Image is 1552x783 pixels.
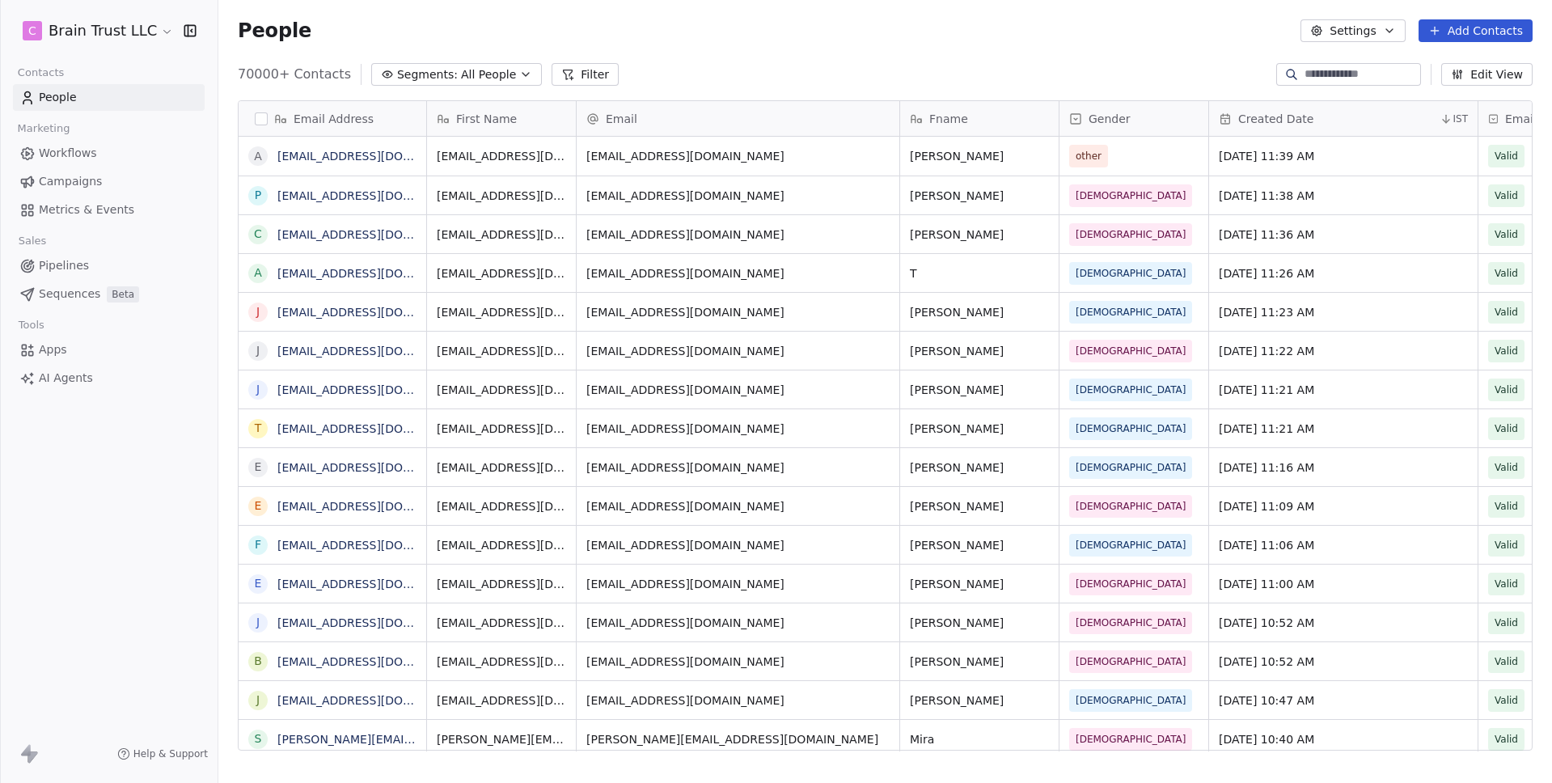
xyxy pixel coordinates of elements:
[1219,188,1468,204] span: [DATE] 11:38 AM
[910,226,1049,243] span: [PERSON_NAME]
[910,498,1049,514] span: [PERSON_NAME]
[238,19,311,43] span: People
[13,168,205,195] a: Campaigns
[437,692,566,709] span: [EMAIL_ADDRESS][DOMAIN_NAME]
[13,197,205,223] a: Metrics & Events
[397,66,458,83] span: Segments:
[256,303,260,320] div: j
[294,111,374,127] span: Email Address
[1219,498,1468,514] span: [DATE] 11:09 AM
[910,576,1049,592] span: [PERSON_NAME]
[606,111,637,127] span: Email
[1076,731,1186,747] span: [DEMOGRAPHIC_DATA]
[586,188,890,204] span: [EMAIL_ADDRESS][DOMAIN_NAME]
[1495,226,1518,243] span: Valid
[39,257,89,274] span: Pipelines
[39,341,67,358] span: Apps
[107,286,139,303] span: Beta
[586,421,890,437] span: [EMAIL_ADDRESS][DOMAIN_NAME]
[437,731,566,747] span: [PERSON_NAME][EMAIL_ADDRESS][DOMAIN_NAME]
[1219,421,1468,437] span: [DATE] 11:21 AM
[13,365,205,391] a: AI Agents
[437,343,566,359] span: [EMAIL_ADDRESS][DOMAIN_NAME]
[39,173,102,190] span: Campaigns
[1076,148,1102,164] span: other
[586,576,890,592] span: [EMAIL_ADDRESS][DOMAIN_NAME]
[39,89,77,106] span: People
[277,616,476,629] a: [EMAIL_ADDRESS][DOMAIN_NAME]
[437,226,566,243] span: [EMAIL_ADDRESS][DOMAIN_NAME]
[277,578,476,590] a: [EMAIL_ADDRESS][DOMAIN_NAME]
[910,421,1049,437] span: [PERSON_NAME]
[39,201,134,218] span: Metrics & Events
[900,101,1059,136] div: Fname
[910,654,1049,670] span: [PERSON_NAME]
[456,111,517,127] span: First Name
[277,539,476,552] a: [EMAIL_ADDRESS][DOMAIN_NAME]
[1495,421,1518,437] span: Valid
[239,137,427,751] div: grid
[1076,615,1186,631] span: [DEMOGRAPHIC_DATA]
[586,343,890,359] span: [EMAIL_ADDRESS][DOMAIN_NAME]
[39,145,97,162] span: Workflows
[13,252,205,279] a: Pipelines
[277,500,476,513] a: [EMAIL_ADDRESS][DOMAIN_NAME]
[586,731,890,747] span: [PERSON_NAME][EMAIL_ADDRESS][DOMAIN_NAME]
[586,304,890,320] span: [EMAIL_ADDRESS][DOMAIN_NAME]
[11,61,71,85] span: Contacts
[1076,654,1186,670] span: [DEMOGRAPHIC_DATA]
[19,17,172,44] button: CBrain Trust LLC
[1219,304,1468,320] span: [DATE] 11:23 AM
[11,116,77,141] span: Marketing
[255,575,262,592] div: E
[929,111,968,127] span: Fname
[39,286,100,303] span: Sequences
[1219,615,1468,631] span: [DATE] 10:52 AM
[1495,537,1518,553] span: Valid
[1495,498,1518,514] span: Valid
[1219,731,1468,747] span: [DATE] 10:40 AM
[277,655,476,668] a: [EMAIL_ADDRESS][DOMAIN_NAME]
[1219,537,1468,553] span: [DATE] 11:06 AM
[1219,343,1468,359] span: [DATE] 11:22 AM
[1076,226,1186,243] span: [DEMOGRAPHIC_DATA]
[277,267,476,280] a: [EMAIL_ADDRESS][DOMAIN_NAME]
[1495,654,1518,670] span: Valid
[1076,421,1186,437] span: [DEMOGRAPHIC_DATA]
[117,747,208,760] a: Help & Support
[586,148,890,164] span: [EMAIL_ADDRESS][DOMAIN_NAME]
[1495,148,1518,164] span: Valid
[1495,459,1518,476] span: Valid
[1495,692,1518,709] span: Valid
[1495,265,1518,281] span: Valid
[437,459,566,476] span: [EMAIL_ADDRESS][DOMAIN_NAME]
[28,23,36,39] span: C
[1219,265,1468,281] span: [DATE] 11:26 AM
[277,733,569,746] a: [PERSON_NAME][EMAIL_ADDRESS][DOMAIN_NAME]
[11,313,51,337] span: Tools
[552,63,619,86] button: Filter
[910,731,1049,747] span: Mira
[910,265,1049,281] span: Τ
[910,615,1049,631] span: [PERSON_NAME]
[1076,188,1186,204] span: [DEMOGRAPHIC_DATA]
[277,422,476,435] a: [EMAIL_ADDRESS][DOMAIN_NAME]
[1076,459,1186,476] span: [DEMOGRAPHIC_DATA]
[437,421,566,437] span: [EMAIL_ADDRESS][DOMAIN_NAME]
[910,343,1049,359] span: [PERSON_NAME]
[277,189,476,202] a: [EMAIL_ADDRESS][DOMAIN_NAME]
[586,654,890,670] span: [EMAIL_ADDRESS][DOMAIN_NAME]
[254,148,262,165] div: a
[1441,63,1533,86] button: Edit View
[437,304,566,320] span: [EMAIL_ADDRESS][DOMAIN_NAME]
[586,692,890,709] span: [EMAIL_ADDRESS][DOMAIN_NAME]
[910,692,1049,709] span: [PERSON_NAME]
[255,187,261,204] div: P
[586,459,890,476] span: [EMAIL_ADDRESS][DOMAIN_NAME]
[1453,112,1468,125] span: IST
[1076,576,1186,592] span: [DEMOGRAPHIC_DATA]
[255,459,262,476] div: E
[13,281,205,307] a: SequencesBeta
[427,101,576,136] div: First Name
[1495,615,1518,631] span: Valid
